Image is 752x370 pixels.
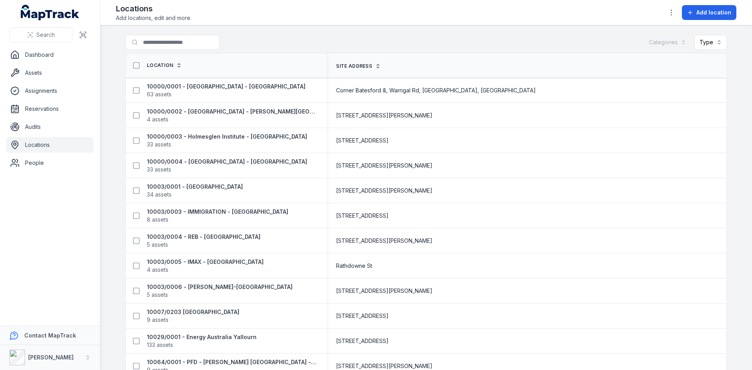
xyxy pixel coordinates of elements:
a: 10000/0001 - [GEOGRAPHIC_DATA] - [GEOGRAPHIC_DATA]63 assets [147,83,305,98]
a: 10003/0003 - IMMIGRATION - [GEOGRAPHIC_DATA]8 assets [147,208,288,224]
span: [STREET_ADDRESS] [336,337,389,345]
span: Add locations, edit and more. [116,14,192,22]
span: 4 assets [147,116,168,123]
span: 33 assets [147,166,171,173]
span: 9 assets [147,316,168,324]
span: [STREET_ADDRESS] [336,137,389,144]
strong: 10000/0004 - [GEOGRAPHIC_DATA] - [GEOGRAPHIC_DATA] [147,158,307,166]
strong: 10029/0001 - Energy Australia Yallourn [147,333,257,341]
span: Search [36,31,55,39]
a: 10007/0203 [GEOGRAPHIC_DATA]9 assets [147,308,239,324]
a: 10000/0004 - [GEOGRAPHIC_DATA] - [GEOGRAPHIC_DATA]33 assets [147,158,307,173]
a: 10003/0001 - [GEOGRAPHIC_DATA]34 assets [147,183,243,199]
a: Assignments [6,83,94,99]
strong: 10007/0203 [GEOGRAPHIC_DATA] [147,308,239,316]
button: Search [9,27,72,42]
strong: 10003/0005 - IMAX - [GEOGRAPHIC_DATA] [147,258,264,266]
a: People [6,155,94,171]
a: Assets [6,65,94,81]
a: 10003/0006 - [PERSON_NAME]-[GEOGRAPHIC_DATA]5 assets [147,283,293,299]
span: [STREET_ADDRESS][PERSON_NAME] [336,287,432,295]
a: Dashboard [6,47,94,63]
strong: 10064/0001 - PFD - [PERSON_NAME] [GEOGRAPHIC_DATA] - [STREET_ADDRESS][PERSON_NAME] [147,358,317,366]
strong: [PERSON_NAME] [28,354,74,361]
span: 63 assets [147,90,172,98]
strong: 10003/0003 - IMMIGRATION - [GEOGRAPHIC_DATA] [147,208,288,216]
a: Site address [336,63,381,69]
a: 10003/0004 - REB - [GEOGRAPHIC_DATA]5 assets [147,233,260,249]
span: 5 assets [147,241,168,249]
strong: 10000/0001 - [GEOGRAPHIC_DATA] - [GEOGRAPHIC_DATA] [147,83,305,90]
span: [STREET_ADDRESS][PERSON_NAME] [336,362,432,370]
span: [STREET_ADDRESS][PERSON_NAME] [336,237,432,245]
a: Location [147,62,182,69]
span: 34 assets [147,191,172,199]
strong: 10003/0006 - [PERSON_NAME]-[GEOGRAPHIC_DATA] [147,283,293,291]
a: 10029/0001 - Energy Australia Yallourn133 assets [147,333,257,349]
span: [STREET_ADDRESS][PERSON_NAME] [336,112,432,119]
strong: Contact MapTrack [24,332,76,339]
span: 33 assets [147,141,171,148]
strong: 10000/0003 - Holmesglen Institute - [GEOGRAPHIC_DATA] [147,133,307,141]
a: 10003/0005 - IMAX - [GEOGRAPHIC_DATA]4 assets [147,258,264,274]
span: [STREET_ADDRESS][PERSON_NAME] [336,162,432,170]
a: 10000/0003 - Holmesglen Institute - [GEOGRAPHIC_DATA]33 assets [147,133,307,148]
strong: 10003/0001 - [GEOGRAPHIC_DATA] [147,183,243,191]
a: Reservations [6,101,94,117]
button: Type [694,35,727,50]
h2: Locations [116,3,192,14]
a: 10000/0002 - [GEOGRAPHIC_DATA] - [PERSON_NAME][GEOGRAPHIC_DATA]4 assets [147,108,317,123]
span: Location [147,62,173,69]
span: Rathdowne St [336,262,372,270]
span: [STREET_ADDRESS][PERSON_NAME] [336,187,432,195]
a: Locations [6,137,94,153]
span: Site address [336,63,372,69]
a: Audits [6,119,94,135]
span: 5 assets [147,291,168,299]
a: MapTrack [21,5,80,20]
span: [STREET_ADDRESS] [336,312,389,320]
button: Add location [682,5,736,20]
span: Corner Batesford &, Warrigal Rd, [GEOGRAPHIC_DATA], [GEOGRAPHIC_DATA] [336,87,536,94]
span: 8 assets [147,216,168,224]
strong: 10000/0002 - [GEOGRAPHIC_DATA] - [PERSON_NAME][GEOGRAPHIC_DATA] [147,108,317,116]
span: 4 assets [147,266,168,274]
span: [STREET_ADDRESS] [336,212,389,220]
span: 133 assets [147,341,173,349]
span: Add location [696,9,731,16]
strong: 10003/0004 - REB - [GEOGRAPHIC_DATA] [147,233,260,241]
